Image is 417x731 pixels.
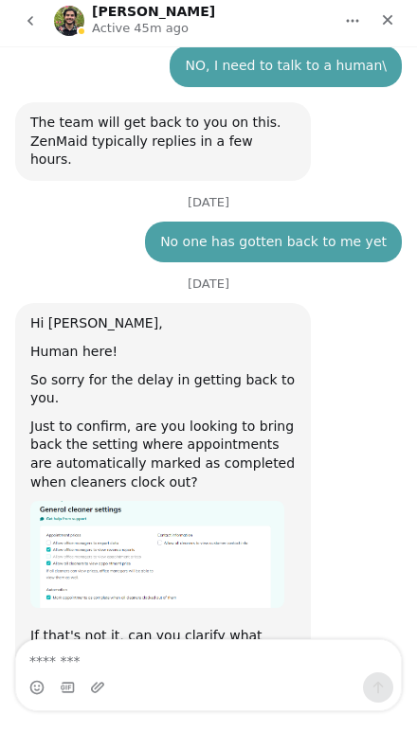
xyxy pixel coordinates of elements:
[90,685,105,700] button: Upload attachment
[30,376,296,413] div: So sorry for the delay in getting back to you.
[15,226,402,283] div: Andra says…
[145,226,402,268] div: No one has gotten back to me yet
[363,677,393,707] button: Send a message…
[92,9,215,24] h1: [PERSON_NAME]
[335,8,371,44] button: Home
[15,282,402,308] div: [DATE]
[16,645,401,677] textarea: Message…
[170,50,402,92] div: NO, I need to talk to a human\
[185,62,387,80] div: NO, I need to talk to a human\
[30,118,296,174] div: The team will get back to you on this. ZenMaid typically replies in a few hours.
[30,632,296,687] div: If that's not it, can you clarify what you're hoping to achieve? I’ll jump in as soon as I have t...
[12,8,48,44] button: go back
[160,238,387,257] div: No one has gotten back to me yet
[30,422,296,496] div: Just to confirm, are you looking to bring back the setting where appointments are automatically m...
[371,8,405,42] div: Close
[30,319,296,338] div: Hi [PERSON_NAME],
[60,685,75,700] button: Gif picker
[92,24,189,43] p: Active 45m ago
[30,348,296,366] div: Human here!
[15,107,402,201] div: ZenBot says…
[15,107,311,186] div: The team will get back to you on this. ZenMaid typically replies in a few hours.
[29,685,45,700] button: Emoji picker
[15,201,402,226] div: [DATE]
[15,50,402,107] div: Andra says…
[54,10,84,41] img: Profile image for Jorge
